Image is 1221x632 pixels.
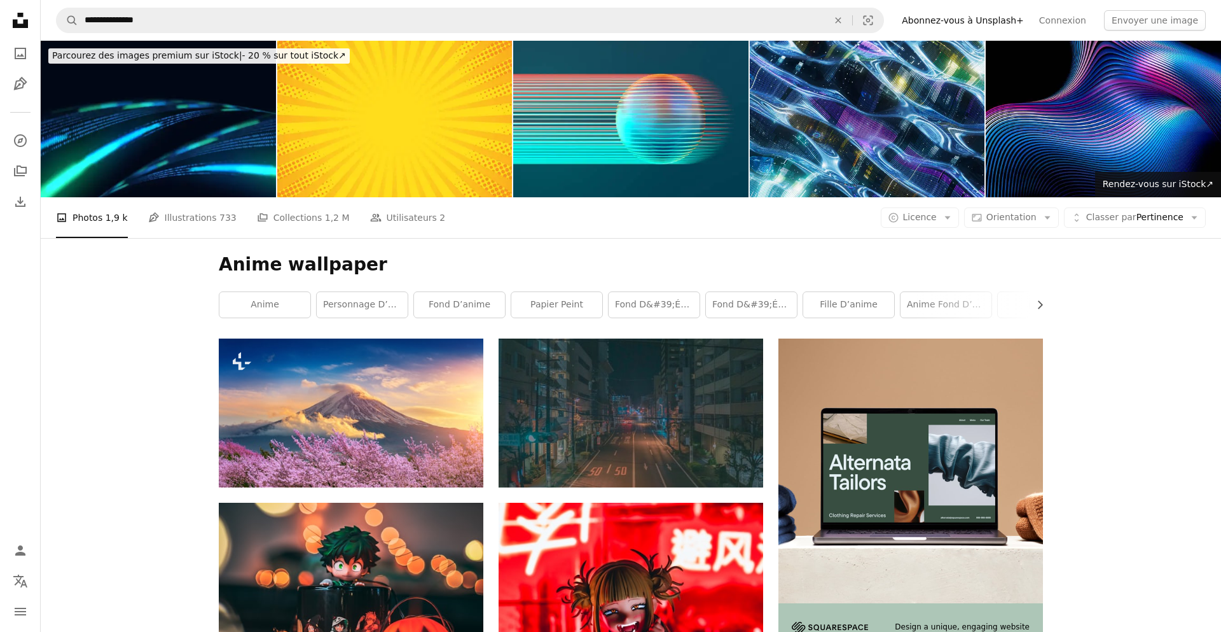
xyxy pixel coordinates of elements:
span: Pertinence [1086,211,1183,224]
a: fond d&#39;écran d&#39;ordinateur portable [706,292,797,318]
a: anime fond d’écran PC [900,292,991,318]
button: Licence [881,207,959,228]
button: Orientation [964,207,1059,228]
button: Menu [8,599,33,624]
a: Historique de téléchargement [8,189,33,214]
button: Envoyer une image [1104,10,1206,31]
img: Dynamic Flow of Digital Data Streams [750,41,985,197]
span: Rendez-vous sur iStock ↗ [1103,179,1213,189]
img: Sphère brillante [513,41,748,197]
button: Classer parPertinence [1064,207,1206,228]
button: Langue [8,568,33,594]
img: Photographie de vue aérienne de la route entre les immeubles de grande hauteur [499,339,763,488]
a: Connexion [1031,10,1094,31]
div: - 20 % sur tout iStock ↗ [48,48,350,64]
a: Connexion / S’inscrire [8,538,33,563]
img: Montagne Fuji et cerisiers en fleurs au printemps, Japon. [219,339,483,488]
a: Accueil — Unsplash [8,8,33,36]
a: papier peint [511,292,602,318]
a: Personnage d’anime [317,292,408,318]
a: Montagne Fuji et cerisiers en fleurs au printemps, Japon. [219,407,483,419]
a: Collections [8,158,33,184]
button: Effacer [824,8,852,32]
form: Rechercher des visuels sur tout le site [56,8,884,33]
img: file-1707885205802-88dd96a21c72image [778,339,1043,603]
a: Explorer [8,128,33,153]
a: Illustrations [8,71,33,97]
a: Illustrations 733 [148,197,237,238]
span: Classer par [1086,212,1136,222]
button: faire défiler la liste vers la droite [1028,292,1043,318]
span: 733 [219,211,237,225]
span: Parcourez des images premium sur iStock | [52,50,242,60]
button: Recherche de visuels [853,8,883,32]
a: Photographie de vue aérienne de la route entre les immeubles de grande hauteur [499,407,763,419]
span: 2 [439,211,445,225]
a: Parcourez des images premium sur iStock|- 20 % sur tout iStock↗ [41,41,357,71]
img: Fond abstrait géométrique de lignes néon. Rendu fractal. Motif de vagues lumineuses colorées. [986,41,1221,197]
a: Naruto [998,292,1089,318]
a: Fond d’anime [414,292,505,318]
a: fond d&#39;écran du bureau [609,292,700,318]
a: une tasse avec un personnage de dessin animé dessus [219,587,483,598]
a: Rendez-vous sur iStock↗ [1095,172,1221,197]
button: Rechercher sur Unsplash [57,8,78,32]
a: Utilisateurs 2 [370,197,446,238]
a: Abonnez-vous à Unsplash+ [894,10,1031,31]
img: Abstract Radial Tech Urban Light Fractal Background [41,41,276,197]
img: fond de bande dessinée de radiation orange et jaune. Bannière publicitaire ensoleillée. texture p... [277,41,513,197]
a: fille d’anime [803,292,894,318]
span: Licence [903,212,937,222]
span: 1,2 M [325,211,350,225]
a: Photos [8,41,33,66]
span: Orientation [986,212,1037,222]
a: anime [219,292,310,318]
a: Collections 1,2 M [257,197,350,238]
h1: Anime wallpaper [219,253,1043,276]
